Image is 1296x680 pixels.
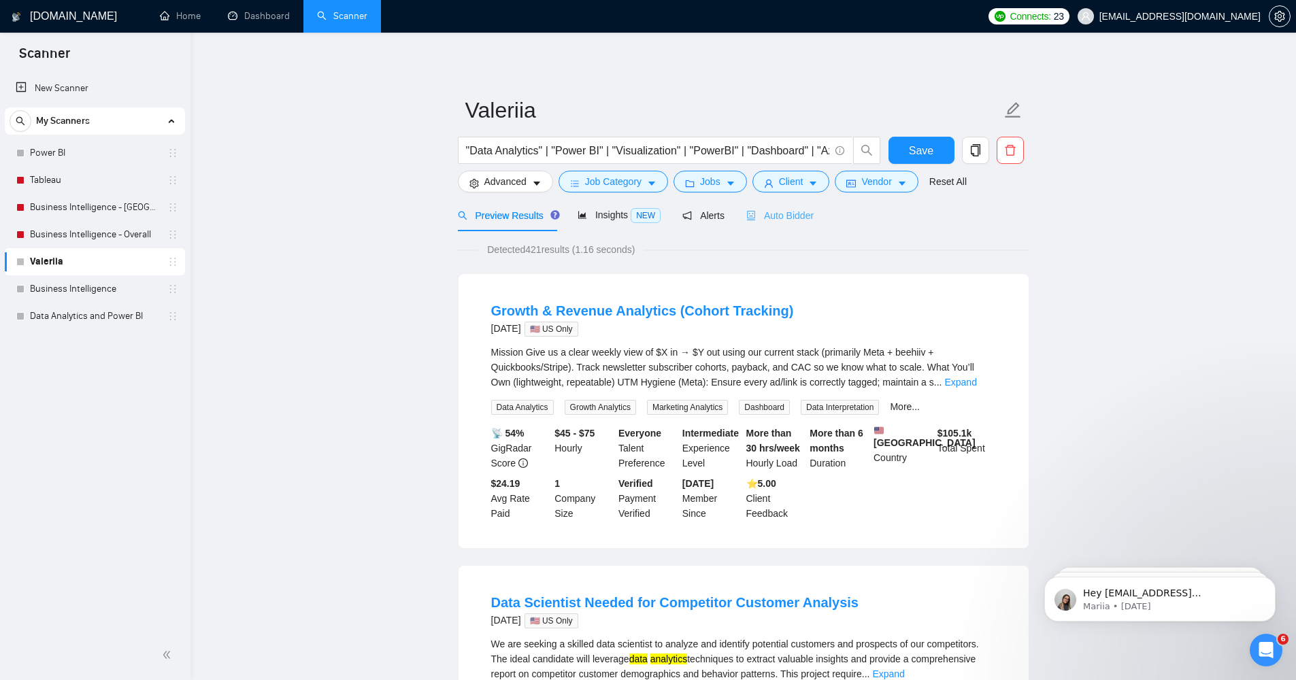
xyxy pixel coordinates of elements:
span: edit [1004,101,1022,119]
span: 23 [1054,9,1064,24]
a: Expand [944,377,976,388]
span: holder [167,256,178,267]
input: Scanner name... [465,93,1001,127]
span: Connects: [1010,9,1050,24]
span: Job Category [585,174,642,189]
span: search [10,116,31,126]
b: ⭐️ 5.00 [746,478,776,489]
button: folderJobscaret-down [674,171,747,192]
span: Jobs [700,174,720,189]
span: user [1081,12,1091,21]
a: Tableau [30,167,159,194]
input: Search Freelance Jobs... [466,142,829,159]
span: double-left [162,648,176,662]
button: settingAdvancedcaret-down [458,171,553,192]
span: Data Analytics [491,400,554,415]
span: caret-down [647,178,657,188]
span: Marketing Analytics [647,400,728,415]
div: Experience Level [680,426,744,471]
div: Talent Preference [616,426,680,471]
span: user [764,178,774,188]
b: Intermediate [682,428,739,439]
button: delete [997,137,1024,164]
b: [DATE] [682,478,714,489]
img: 🇺🇸 [874,426,884,435]
span: Dashboard [739,400,790,415]
button: barsJob Categorycaret-down [559,171,668,192]
img: logo [12,6,21,28]
span: 6 [1278,634,1289,645]
span: Data Interpretation [801,400,879,415]
iframe: Intercom notifications message [1024,548,1296,643]
span: area-chart [578,210,587,220]
span: bars [570,178,580,188]
span: holder [167,311,178,322]
span: holder [167,175,178,186]
mark: analytics [650,653,687,664]
a: Business Intelligence [30,275,159,303]
span: NEW [631,208,661,223]
div: Client Feedback [744,476,808,521]
span: info-circle [518,458,528,468]
a: homeHome [160,10,201,22]
b: 📡 54% [491,428,525,439]
a: dashboardDashboard [228,10,290,22]
div: Total Spent [935,426,999,471]
a: Power BI [30,139,159,167]
a: Valeriia [30,248,159,275]
b: [GEOGRAPHIC_DATA] [874,426,976,448]
mark: data [629,653,648,664]
span: Scanner [8,44,81,72]
span: info-circle [835,146,844,155]
span: Vendor [861,174,891,189]
div: GigRadar Score [488,426,552,471]
span: Growth Analytics [565,400,636,415]
span: copy [963,144,988,156]
a: New Scanner [16,75,174,102]
img: upwork-logo.png [995,11,1006,22]
span: caret-down [808,178,818,188]
div: Mission Give us a clear weekly view of $X in → $Y out using our current stack (primarily Meta + b... [491,345,996,390]
b: $ 105.1k [937,428,972,439]
span: Auto Bidder [746,210,814,221]
span: Detected 421 results (1.16 seconds) [478,242,644,257]
button: copy [962,137,989,164]
a: setting [1269,11,1291,22]
div: Member Since [680,476,744,521]
span: Client [779,174,803,189]
span: caret-down [532,178,542,188]
span: search [458,211,467,220]
div: Avg Rate Paid [488,476,552,521]
div: Hourly [552,426,616,471]
a: Data Analytics and Power BI [30,303,159,330]
b: Verified [618,478,653,489]
span: robot [746,211,756,220]
div: [DATE] [491,612,859,628]
button: Save [888,137,954,164]
span: caret-down [726,178,735,188]
b: $24.19 [491,478,520,489]
span: setting [1269,11,1290,22]
a: Expand [872,668,904,679]
span: holder [167,284,178,294]
span: delete [997,144,1023,156]
div: Tooltip anchor [549,209,561,221]
span: Advanced [484,174,527,189]
span: folder [685,178,695,188]
span: holder [167,229,178,240]
a: Business Intelligence - Overall [30,221,159,248]
span: ... [934,377,942,388]
button: setting [1269,5,1291,27]
a: Data Scientist Needed for Competitor Customer Analysis [491,595,859,610]
span: Preview Results [458,210,556,221]
span: search [854,144,880,156]
a: Growth & Revenue Analytics (Cohort Tracking) [491,303,794,318]
div: Payment Verified [616,476,680,521]
a: searchScanner [317,10,367,22]
a: More... [890,401,920,412]
a: Business Intelligence - [GEOGRAPHIC_DATA] [30,194,159,221]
